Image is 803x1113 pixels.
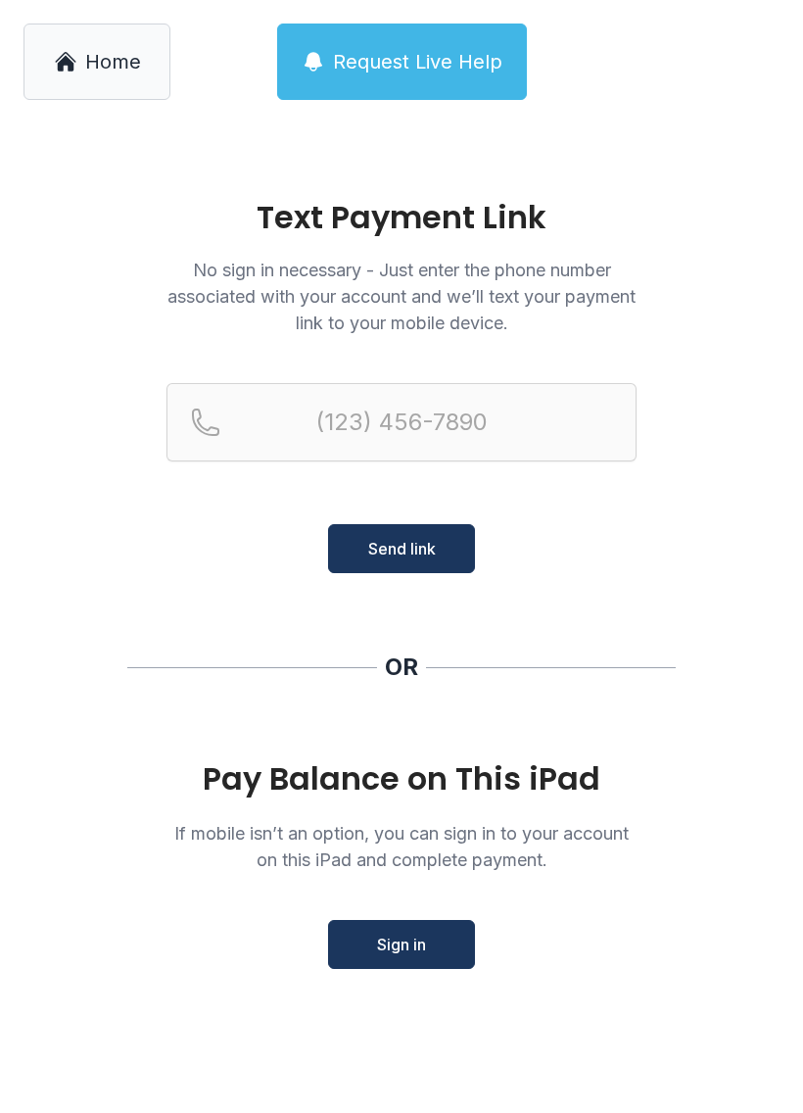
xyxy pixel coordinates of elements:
[166,257,637,336] p: No sign in necessary - Just enter the phone number associated with your account and we’ll text yo...
[377,933,426,956] span: Sign in
[333,48,502,75] span: Request Live Help
[166,820,637,873] p: If mobile isn’t an option, you can sign in to your account on this iPad and complete payment.
[166,761,637,797] div: Pay Balance on This iPad
[85,48,141,75] span: Home
[166,202,637,233] h1: Text Payment Link
[166,383,637,461] input: Reservation phone number
[385,652,418,683] div: OR
[368,537,436,560] span: Send link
